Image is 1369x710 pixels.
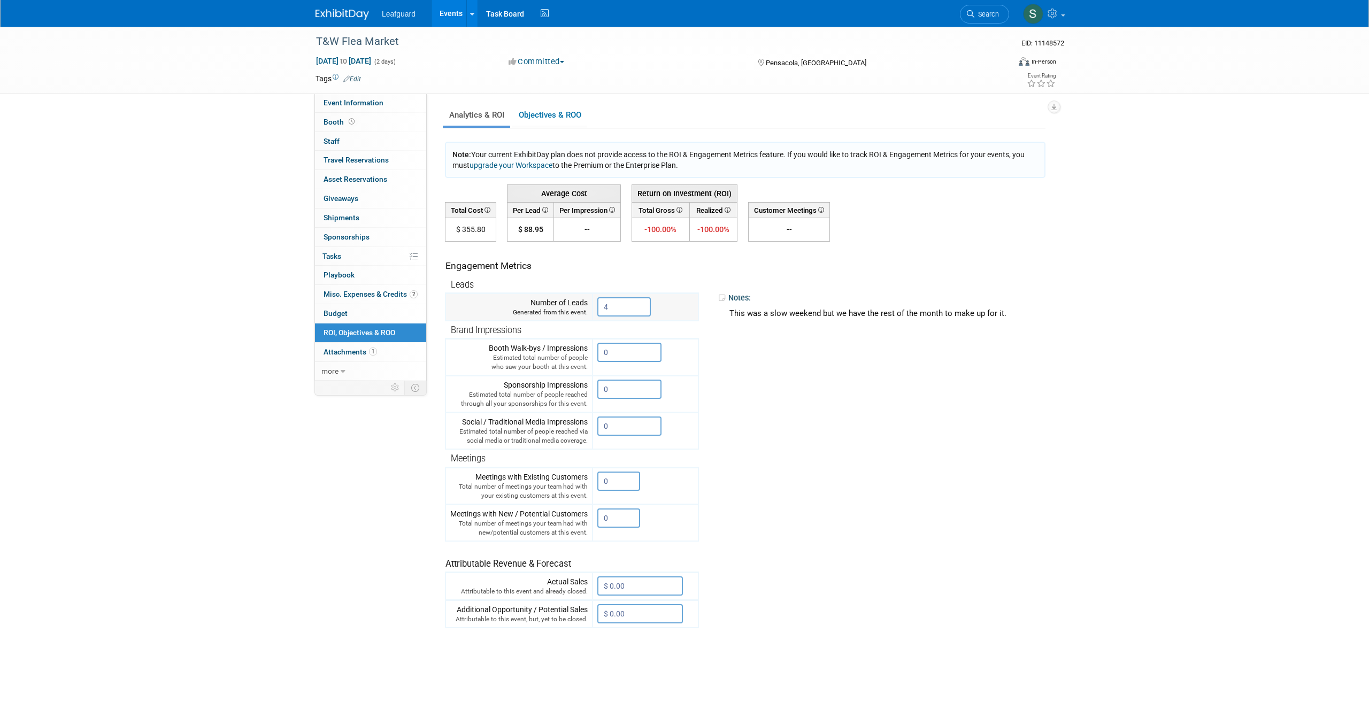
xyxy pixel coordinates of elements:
span: Staff [324,137,340,145]
span: Attachments [324,348,377,356]
a: Misc. Expenses & Credits2 [315,285,426,304]
div: Attributable to this event and already closed. [450,587,588,596]
th: Average Cost [507,184,621,202]
div: Sponsorship Impressions [450,380,588,408]
a: upgrade your Workspace [470,161,552,169]
span: to [339,57,349,65]
a: Giveaways [315,189,426,208]
span: [DATE] [DATE] [316,56,372,66]
a: Sponsorships [315,228,426,246]
div: Meetings with Existing Customers [450,472,588,500]
a: more [315,362,426,381]
div: Estimated total number of people reached through all your sponsorships for this event. [450,390,588,408]
td: Personalize Event Tab Strip [386,381,405,395]
div: This was a slow weekend but we have the rest of the month to make up for it. [726,305,1042,322]
span: 1 [369,348,377,356]
td: $ 355.80 [445,218,496,242]
div: Event Rating [1027,73,1056,79]
a: ROI, Objectives & ROO [315,323,426,342]
th: Total Cost [445,202,496,218]
span: Sponsorships [324,233,370,241]
img: Steven Venable [1023,4,1043,24]
div: Meetings with New / Potential Customers [450,508,588,537]
span: Booth [324,118,357,126]
a: Event Information [315,94,426,112]
span: Playbook [324,271,355,279]
span: Event Information [324,98,383,107]
a: Analytics & ROI [443,105,510,126]
div: Total number of meetings your team had with your existing customers at this event. [450,482,588,500]
span: Brand Impressions [451,325,521,335]
span: -100.00% [697,225,729,234]
span: Shipments [324,213,359,222]
a: Shipments [315,209,426,227]
th: Realized [689,202,737,218]
div: Attributable Revenue & Forecast [445,544,693,570]
span: Budget [324,309,348,318]
td: Toggle Event Tabs [405,381,427,395]
span: Leafguard [382,10,416,18]
div: -- [753,224,825,235]
span: Event ID: 11148572 [1021,39,1064,47]
span: ROI, Objectives & ROO [324,328,395,337]
a: Travel Reservations [315,151,426,169]
img: Format-Inperson.png [1019,57,1029,66]
span: -- [584,225,590,234]
div: Generated from this event. [450,308,588,317]
div: Event Format [946,56,1056,72]
a: Objectives & ROO [512,105,587,126]
div: Attributable to this event, but, yet to be closed. [450,615,588,624]
div: Engagement Metrics [445,259,694,273]
span: Tasks [322,252,341,260]
a: Edit [343,75,361,83]
span: Search [974,10,999,18]
a: Attachments1 [315,343,426,361]
span: more [321,367,339,375]
div: Notes: [718,290,1050,306]
img: ExhibitDay [316,9,369,20]
div: Social / Traditional Media Impressions [450,416,588,445]
a: Asset Reservations [315,170,426,189]
th: Per Lead [507,202,554,218]
a: Booth [315,113,426,132]
span: Asset Reservations [324,175,387,183]
div: T&W Flea Market [312,32,993,51]
div: Number of Leads [450,297,588,317]
a: Playbook [315,266,426,284]
span: (2 days) [373,58,396,65]
span: Your current ExhibitDay plan does not provide access to the ROI & Engagement Metrics feature. If ... [452,150,1025,169]
span: $ 88.95 [518,225,543,234]
span: Booth not reserved yet [347,118,357,126]
div: Additional Opportunity / Potential Sales [450,604,588,624]
span: Misc. Expenses & Credits [324,290,418,298]
span: Travel Reservations [324,156,389,164]
a: Staff [315,132,426,151]
div: Total number of meetings your team had with new/potential customers at this event. [450,519,588,537]
span: Leads [451,280,474,290]
td: Tags [316,73,361,84]
th: Total Gross [632,202,690,218]
a: Search [960,5,1009,24]
div: In-Person [1031,58,1056,66]
div: Estimated total number of people who saw your booth at this event. [450,353,588,372]
a: Budget [315,304,426,323]
th: Per Impression [554,202,621,218]
div: Booth Walk-bys / Impressions [450,343,588,372]
span: Pensacola, [GEOGRAPHIC_DATA] [766,59,866,67]
div: Actual Sales [450,576,588,596]
span: Giveaways [324,194,358,203]
a: Tasks [315,247,426,266]
span: 2 [410,290,418,298]
th: Customer Meetings [749,202,830,218]
span: Meetings [451,453,486,464]
div: Estimated total number of people reached via social media or traditional media coverage. [450,427,588,445]
button: Committed [505,56,568,67]
span: Note: [452,150,471,159]
span: -100.00% [644,225,676,234]
th: Return on Investment (ROI) [632,184,737,202]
